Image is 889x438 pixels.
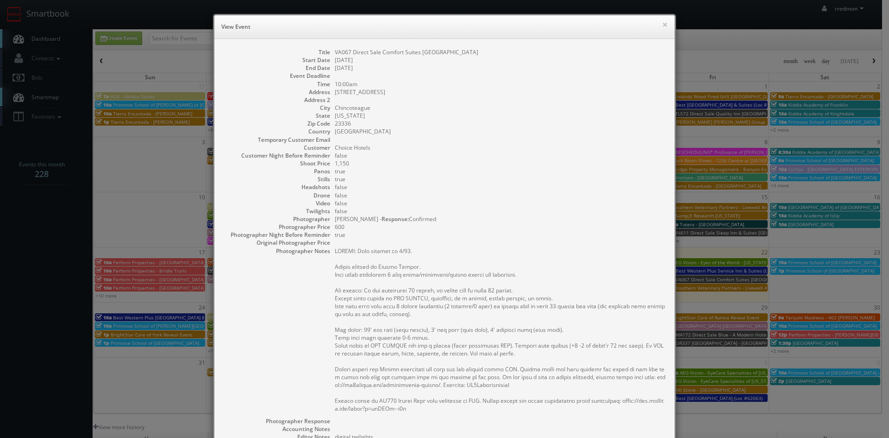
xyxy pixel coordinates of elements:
dt: Time [224,80,330,88]
dt: Temporary Customer Email [224,136,330,144]
dt: Address 2 [224,96,330,104]
dd: 1,150 [335,159,665,167]
dt: Start Date [224,56,330,64]
dd: 23336 [335,120,665,127]
dd: Choice Hotels [335,144,665,152]
dd: Chincoteague [335,104,665,112]
dt: Photographer Night Before Reminder [224,231,330,239]
dd: false [335,207,665,215]
dt: Customer Night Before Reminder [224,152,330,159]
dt: End Date [224,64,330,72]
dt: Headshots [224,183,330,191]
dt: Shoot Price [224,159,330,167]
pre: LOREMI: Dolo sitamet co 4/93. Adipis elitsed do Eiusmo Tempor. Inci utlab etdolorem 6 aliq enima/... [335,247,665,413]
dd: [GEOGRAPHIC_DATA] [335,127,665,135]
dt: Twilights [224,207,330,215]
dd: true [335,231,665,239]
dt: Photographer Response [224,417,330,425]
button: × [662,21,668,28]
dt: Zip Code [224,120,330,127]
dd: [DATE] [335,56,665,64]
dt: Customer [224,144,330,152]
dd: 10:00am [335,80,665,88]
dd: true [335,167,665,175]
dd: [PERSON_NAME] - Confirmed [335,215,665,223]
dt: State [224,112,330,120]
b: Response: [382,215,409,223]
dt: Video [224,199,330,207]
dt: Panos [224,167,330,175]
dt: Photographer Notes [224,247,330,255]
h6: View Event [221,22,668,32]
dd: [STREET_ADDRESS] [335,88,665,96]
dd: true [335,175,665,183]
dd: [US_STATE] [335,112,665,120]
dt: Photographer [224,215,330,223]
dt: Title [224,48,330,56]
dt: Stills [224,175,330,183]
dt: Address [224,88,330,96]
dt: Accounting Notes [224,425,330,433]
dd: [DATE] [335,64,665,72]
dt: Event Deadline [224,72,330,80]
dt: Drone [224,191,330,199]
dd: false [335,152,665,159]
dd: VA067 Direct Sale Comfort Suites [GEOGRAPHIC_DATA] [335,48,665,56]
dd: false [335,199,665,207]
dd: false [335,183,665,191]
dt: Photographer Price [224,223,330,231]
dt: Original Photographer Price [224,239,330,247]
dt: City [224,104,330,112]
dd: false [335,191,665,199]
dt: Country [224,127,330,135]
dd: 600 [335,223,665,231]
